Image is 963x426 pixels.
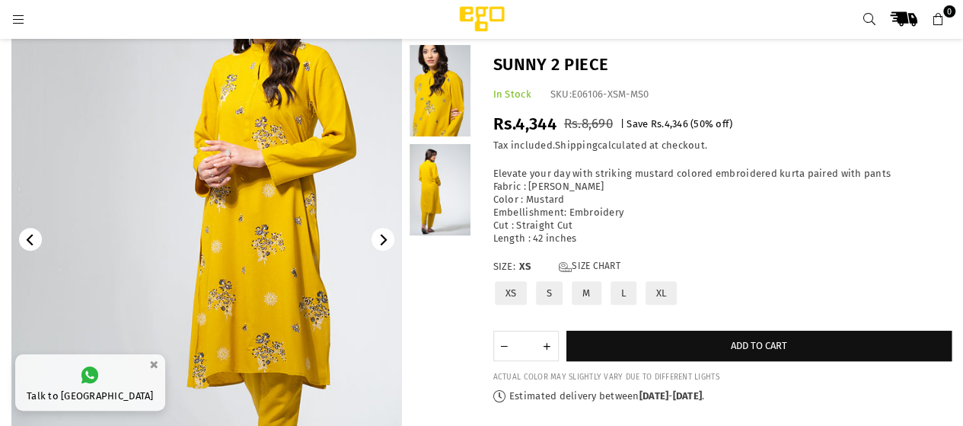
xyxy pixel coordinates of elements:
[5,13,32,24] a: Menu
[534,280,564,306] label: S
[943,5,955,18] span: 0
[493,88,531,100] span: In Stock
[609,280,638,306] label: L
[493,261,952,274] label: Size:
[493,53,952,77] h1: Sunny 2 piece
[550,88,649,101] div: SKU:
[493,373,952,383] div: ACTUAL COLOR MAY SLIGHTLY VARY DUE TO DIFFERENT LIGHTS
[856,5,883,33] a: Search
[570,280,602,306] label: M
[924,5,952,33] a: 0
[493,114,556,134] span: Rs.4,344
[519,261,550,274] span: XS
[493,331,559,361] quantity-input: Quantity
[417,4,547,34] img: Ego
[555,139,598,152] a: Shipping
[493,139,952,152] div: Tax included. calculated at checkout.
[572,88,649,100] span: E06106-XSM-MS0
[672,390,702,402] time: [DATE]
[371,228,394,251] button: Next
[15,354,165,411] a: Talk to [GEOGRAPHIC_DATA]
[627,118,648,130] span: Save
[639,390,669,402] time: [DATE]
[493,280,529,306] label: XS
[690,118,732,130] span: ( % off)
[731,340,787,351] span: Add to cart
[644,280,679,306] label: XL
[564,116,613,132] span: Rs.8,690
[145,352,163,377] button: ×
[694,118,705,130] span: 50
[651,118,688,130] span: Rs.4,346
[493,390,952,403] p: Estimated delivery between - .
[493,168,952,245] div: Elevate your day with striking mustard colored embroidered kurta paired with pants Fabric : [PERS...
[19,228,42,251] button: Previous
[620,118,624,130] span: |
[566,331,952,361] button: Add to cart
[559,261,620,274] a: Size Chart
